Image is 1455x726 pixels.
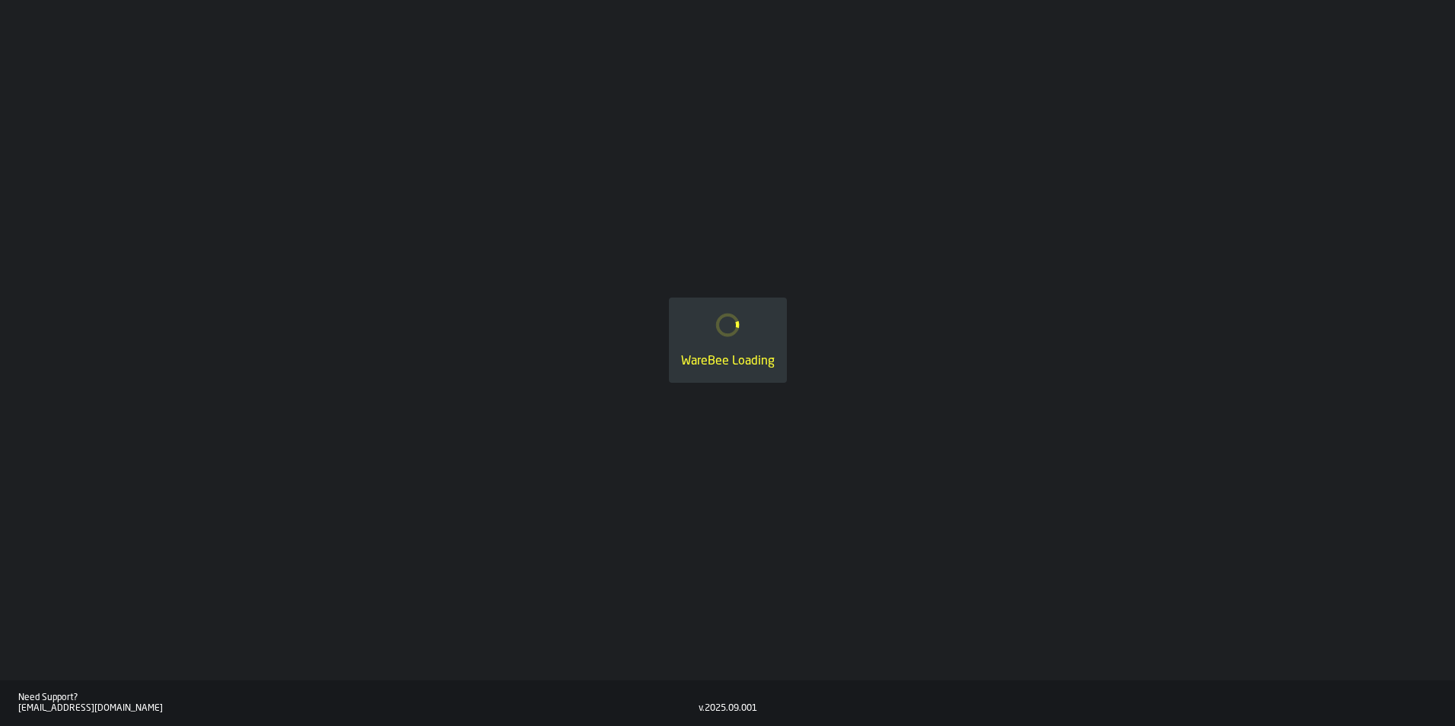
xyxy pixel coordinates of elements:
div: WareBee Loading [681,352,775,371]
div: 2025.09.001 [705,703,757,714]
div: [EMAIL_ADDRESS][DOMAIN_NAME] [18,703,699,714]
a: Need Support?[EMAIL_ADDRESS][DOMAIN_NAME] [18,693,699,714]
div: Need Support? [18,693,699,703]
div: v. [699,703,705,714]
